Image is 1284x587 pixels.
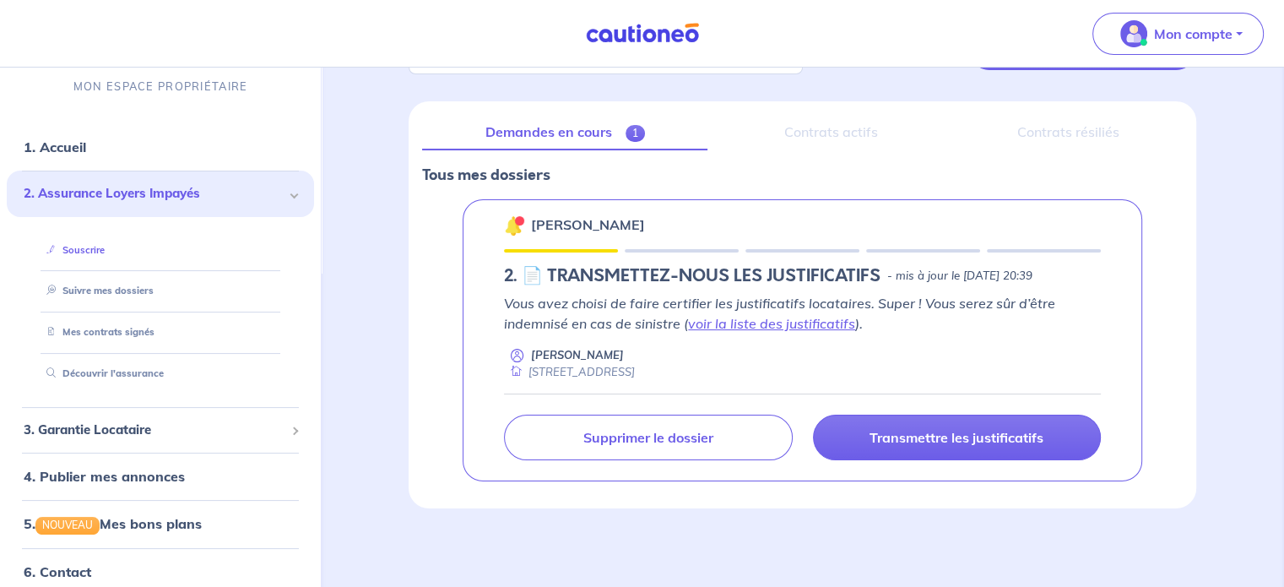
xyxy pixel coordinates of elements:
a: Supprimer le dossier [504,415,792,460]
a: Suivre mes dossiers [40,285,154,297]
a: 1. Accueil [24,139,86,156]
a: 5.NOUVEAUMes bons plans [24,516,202,533]
div: 4. Publier mes annonces [7,460,314,494]
div: state: DOCUMENTS-IN-PROGRESS, Context: MORE-THAN-6-MONTHS,CHOOSE-CERTIFICATE,ALONE,LESSOR-DOCUMENTS [504,266,1101,286]
p: Supprimer le dossier [583,429,713,446]
div: Découvrir l'assurance [27,361,294,389]
p: Mon compte [1154,24,1233,44]
div: 2. Assurance Loyers Impayés [7,171,314,218]
p: Transmettre les justificatifs [870,429,1043,446]
img: Cautioneo [579,23,706,44]
button: illu_account_valid_menu.svgMon compte [1092,13,1264,55]
span: 2. Assurance Loyers Impayés [24,185,284,204]
div: Suivre mes dossiers [27,278,294,306]
div: Mes contrats signés [27,319,294,347]
a: Souscrire [40,244,105,256]
img: 🔔 [504,215,524,236]
a: Demandes en cours1 [422,115,707,150]
div: 3. Garantie Locataire [7,414,314,447]
p: MON ESPACE PROPRIÉTAIRE [73,79,247,95]
span: 1 [626,125,645,142]
div: [STREET_ADDRESS] [504,364,635,380]
img: illu_account_valid_menu.svg [1120,20,1147,47]
div: 5.NOUVEAUMes bons plans [7,508,314,541]
div: Souscrire [27,236,294,264]
a: 4. Publier mes annonces [24,469,185,486]
p: Vous avez choisi de faire certifier les justificatifs locataires. Super ! Vous serez sûr d’être i... [504,293,1101,334]
p: - mis à jour le [DATE] 20:39 [887,268,1032,285]
a: Transmettre les justificatifs [813,415,1101,460]
span: 3. Garantie Locataire [24,421,284,440]
p: Tous mes dossiers [422,164,1183,186]
a: 6. Contact [24,563,91,580]
a: Mes contrats signés [40,327,154,339]
a: voir la liste des justificatifs [688,315,855,332]
a: Découvrir l'assurance [40,368,164,380]
div: 1. Accueil [7,131,314,165]
p: [PERSON_NAME] [531,215,645,235]
p: [PERSON_NAME] [531,347,624,363]
h5: 2.︎ 📄 TRANSMETTEZ-NOUS LES JUSTIFICATIFS [504,266,880,286]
